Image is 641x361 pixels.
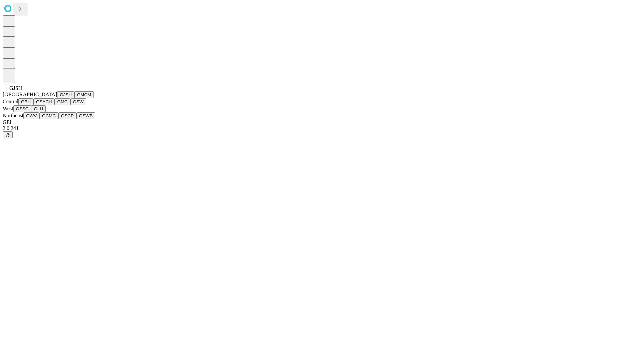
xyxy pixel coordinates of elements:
span: GJSH [9,85,22,91]
span: West [3,106,13,111]
span: [GEOGRAPHIC_DATA] [3,92,57,97]
button: OSCP [58,112,76,119]
span: Northeast [3,113,23,118]
button: @ [3,131,13,138]
button: OSW [70,98,86,105]
span: Central [3,99,18,104]
button: GSACH [33,98,54,105]
button: GBH [18,98,33,105]
button: GCMC [39,112,58,119]
button: GLH [31,105,45,112]
span: @ [5,132,10,137]
button: GSWB [76,112,95,119]
button: GMC [54,98,70,105]
button: GWV [23,112,39,119]
button: GJSH [57,91,74,98]
div: GEI [3,119,638,125]
button: GMCM [74,91,94,98]
button: OSSC [13,105,31,112]
div: 2.0.241 [3,125,638,131]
